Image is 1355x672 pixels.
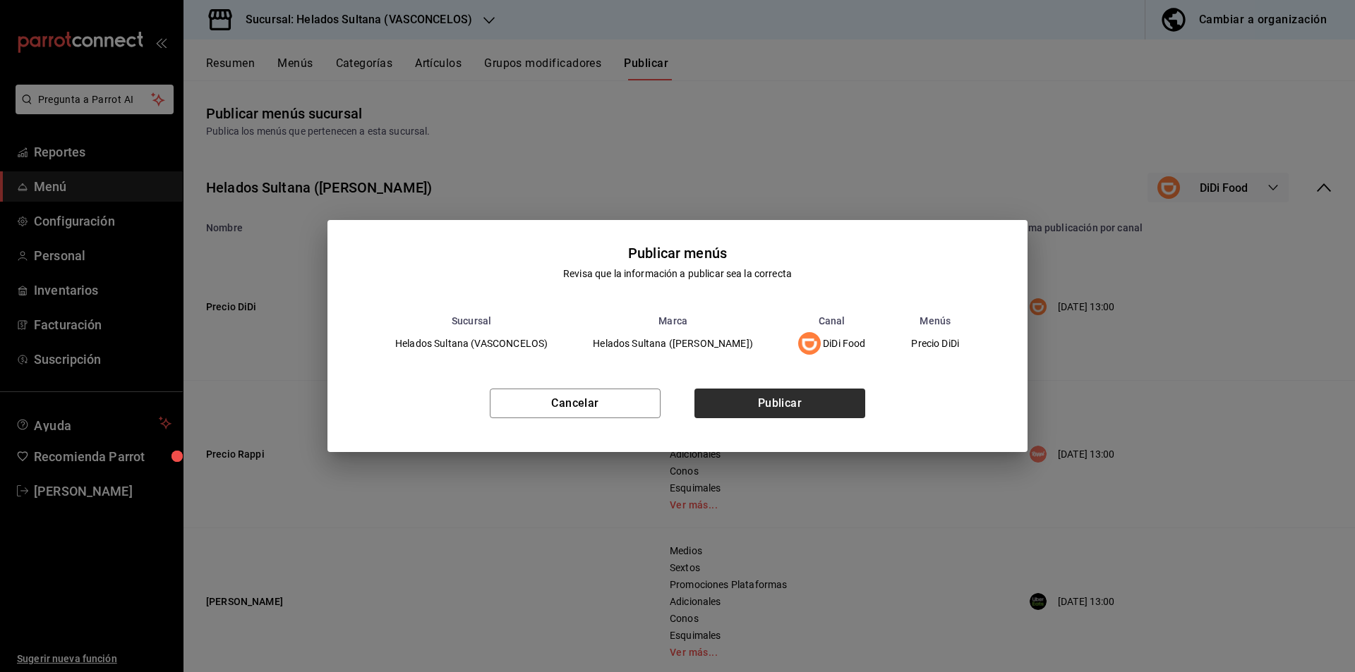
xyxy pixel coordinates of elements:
button: Publicar [694,389,865,418]
button: Cancelar [490,389,661,418]
th: Canal [776,315,889,326]
div: Publicar menús [628,243,727,264]
th: Marca [570,315,776,326]
th: Menús [888,315,982,326]
td: Helados Sultana (VASCONCELOS) [373,326,570,360]
span: Precio DiDi [911,338,959,348]
td: Helados Sultana ([PERSON_NAME]) [570,326,776,360]
div: Revisa que la información a publicar sea la correcta [563,267,792,281]
th: Sucursal [373,315,570,326]
div: DiDi Food [798,332,866,355]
